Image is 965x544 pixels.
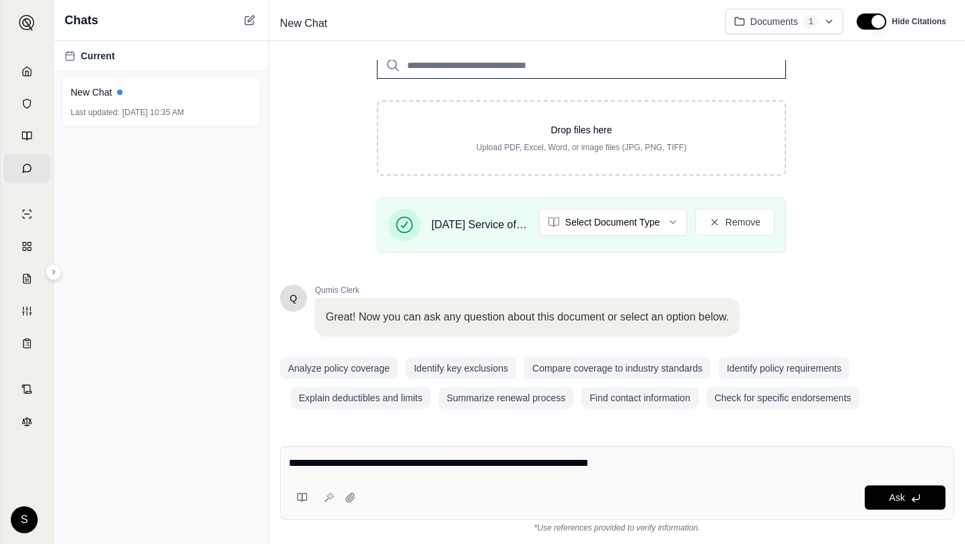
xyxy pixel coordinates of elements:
[581,387,698,409] button: Find contact information
[750,15,798,28] span: Documents
[13,9,40,36] button: Expand sidebar
[315,285,740,296] span: Qumis Clerk
[65,11,98,30] span: Chats
[11,506,38,533] div: S
[439,387,574,409] button: Summarize renewal process
[275,13,715,34] div: Edit Title
[3,89,50,118] a: Documents Vault
[122,107,184,118] span: [DATE] 10:35 AM
[81,49,115,63] span: Current
[695,209,775,236] button: Remove
[280,520,954,533] div: *Use references provided to verify information.
[3,407,50,436] a: Legal Search Engine
[3,199,50,229] a: Single Policy
[3,57,50,86] a: Home
[707,387,859,409] button: Check for specific endorsements
[803,15,819,28] span: 1
[889,492,904,503] span: Ask
[3,264,50,294] a: Claim Coverage
[725,9,844,34] button: Documents1
[280,358,398,379] button: Analyze policy coverage
[892,16,946,27] span: Hide Citations
[3,154,50,183] a: Chat
[71,86,112,99] span: New Chat
[3,374,50,404] a: Contract Analysis
[406,358,516,379] button: Identify key exclusions
[19,15,35,31] img: Expand sidebar
[291,387,431,409] button: Explain deductibles and limits
[400,123,763,137] p: Drop files here
[326,309,729,325] p: Great! Now you can ask any question about this document or select an option below.
[71,107,120,118] span: Last updated:
[3,232,50,261] a: Policy Comparisons
[46,264,62,280] button: Expand sidebar
[400,142,763,153] p: Upload PDF, Excel, Word, or image files (JPG, PNG, TIFF)
[3,296,50,326] a: Custom Report
[3,121,50,151] a: Prompt Library
[431,217,528,233] span: [DATE] Service of Process Notification from CT Corp.pdf
[524,358,711,379] button: Compare coverage to industry standards
[865,485,945,510] button: Ask
[290,292,297,305] span: Hello
[242,12,258,28] button: New Chat
[275,13,332,34] span: New Chat
[3,329,50,358] a: Coverage Table
[719,358,849,379] button: Identify policy requirements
